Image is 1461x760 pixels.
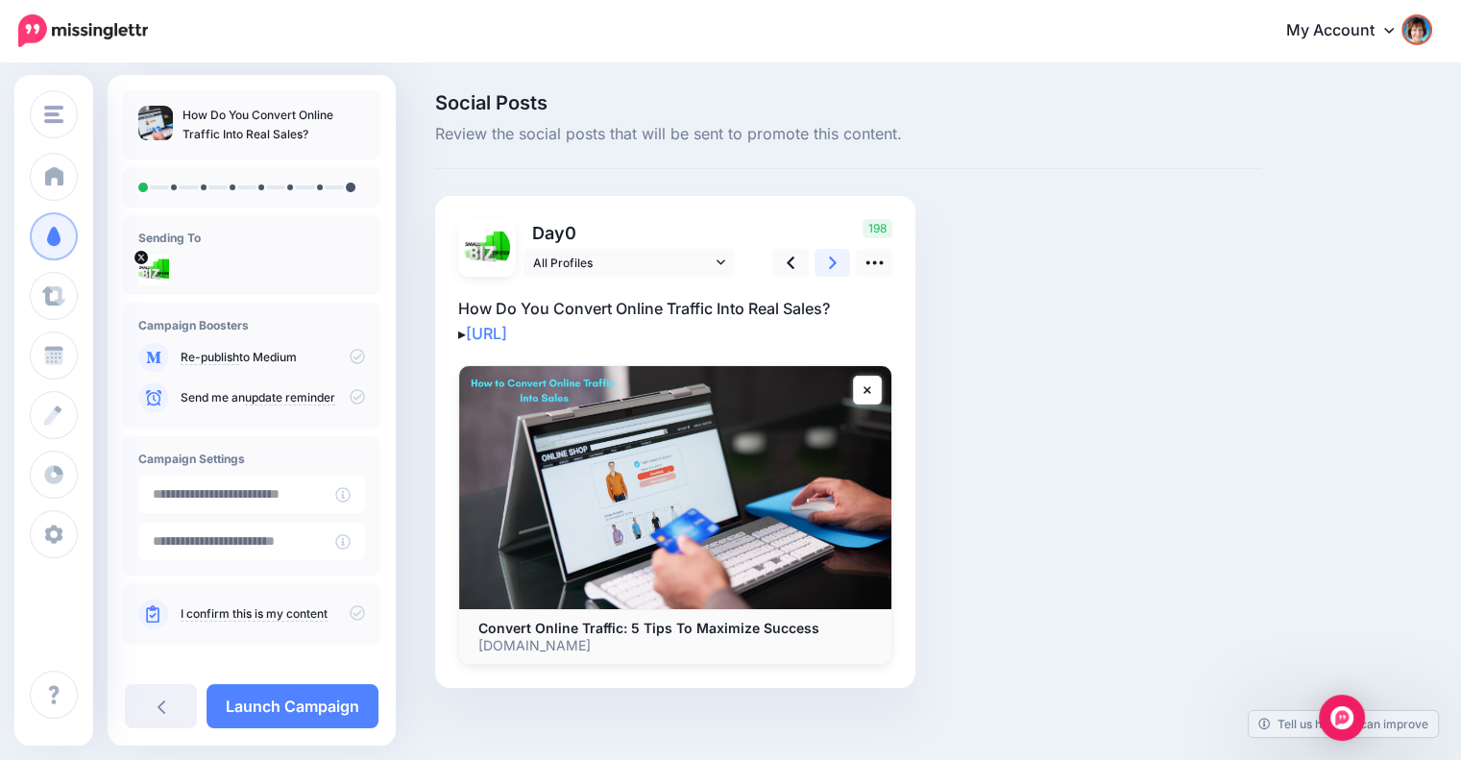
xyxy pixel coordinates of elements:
p: to Medium [181,349,365,366]
span: Review the social posts that will be sent to promote this content. [435,122,1261,147]
p: [DOMAIN_NAME] [478,637,872,654]
p: Day [524,219,738,247]
p: How Do You Convert Online Traffic Into Real Sales? [183,106,365,144]
a: My Account [1267,8,1432,55]
a: I confirm this is my content [181,606,328,622]
a: All Profiles [524,249,735,277]
img: 4e6771fd3d34455769416c2893ed9ba2_thumb.jpg [138,106,173,140]
a: Re-publish [181,350,239,365]
span: 198 [863,219,892,238]
img: XSPZE6w9-66473.jpg [138,255,169,285]
p: Send me an [181,389,365,406]
h4: Campaign Boosters [138,318,365,332]
img: Missinglettr [18,14,148,47]
a: Tell us how we can improve [1249,711,1438,737]
h4: Campaign Settings [138,452,365,466]
div: Open Intercom Messenger [1319,695,1365,741]
span: 0 [565,223,576,243]
img: XSPZE6w9-66473.jpg [464,225,510,271]
p: How Do You Convert Online Traffic Into Real Sales? ▸ [458,296,892,346]
a: update reminder [245,390,335,405]
span: All Profiles [533,253,712,273]
img: Convert Online Traffic: 5 Tips To Maximize Success [459,366,891,609]
b: Convert Online Traffic: 5 Tips To Maximize Success [478,620,819,636]
img: menu.png [44,106,63,123]
span: Social Posts [435,93,1261,112]
h4: Sending To [138,231,365,245]
a: [URL] [466,324,507,343]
